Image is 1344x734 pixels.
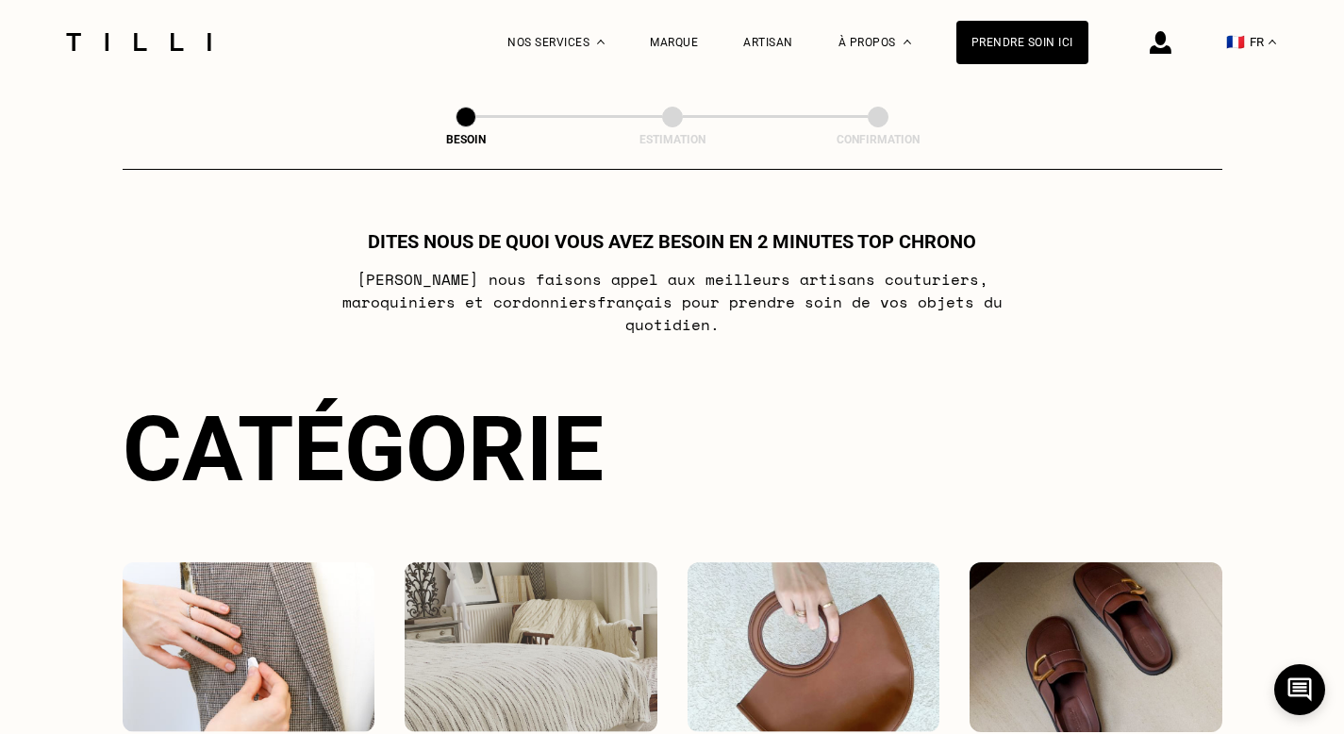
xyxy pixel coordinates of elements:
img: Chaussures [970,562,1222,732]
div: Catégorie [123,396,1222,502]
span: 🇫🇷 [1226,33,1245,51]
p: [PERSON_NAME] nous faisons appel aux meilleurs artisans couturiers , maroquiniers et cordonniers ... [298,268,1046,336]
img: Menu déroulant [597,40,605,44]
div: Confirmation [784,133,972,146]
h1: Dites nous de quoi vous avez besoin en 2 minutes top chrono [368,230,976,253]
div: Besoin [372,133,560,146]
img: Accessoires [688,562,940,732]
img: Logo du service de couturière Tilli [59,33,218,51]
img: Intérieur [405,562,657,732]
a: Artisan [743,36,793,49]
img: icône connexion [1150,31,1171,54]
a: Prendre soin ici [956,21,1088,64]
img: Vêtements [123,562,375,732]
img: menu déroulant [1269,40,1276,44]
img: Menu déroulant à propos [904,40,911,44]
div: Estimation [578,133,767,146]
a: Marque [650,36,698,49]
